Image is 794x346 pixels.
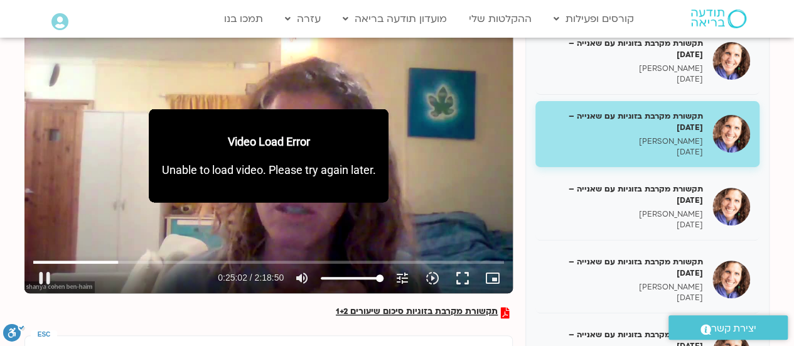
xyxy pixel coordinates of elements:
[463,7,538,31] a: ההקלטות שלי
[218,7,269,31] a: תמכו בנו
[545,220,703,230] p: [DATE]
[545,293,703,303] p: [DATE]
[336,307,498,318] span: תקשורת מקרבת בזוגיות סיכום שיעורים 1+2
[691,9,746,28] img: תודעה בריאה
[545,74,703,85] p: [DATE]
[668,315,788,340] a: יצירת קשר
[545,147,703,158] p: [DATE]
[712,261,750,298] img: תקשורת מקרבת בזוגיות עם שאנייה – 10/06/25
[545,256,703,279] h5: תקשורת מקרבת בזוגיות עם שאנייה – [DATE]
[712,188,750,225] img: תקשורת מקרבת בזוגיות עם שאנייה – 03/06/25
[545,282,703,293] p: [PERSON_NAME]
[545,209,703,220] p: [PERSON_NAME]
[711,320,756,337] span: יצירת קשר
[547,7,640,31] a: קורסים ופעילות
[712,42,750,80] img: תקשורת מקרבת בזוגיות עם שאנייה – 20/05/25
[336,7,453,31] a: מועדון תודעה בריאה
[545,63,703,74] p: [PERSON_NAME]
[545,111,703,133] h5: תקשורת מקרבת בזוגיות עם שאנייה – [DATE]
[712,115,750,153] img: תקשורת מקרבת בזוגיות עם שאנייה – 27/05/25
[336,307,510,318] a: תקשורת מקרבת בזוגיות סיכום שיעורים 1+2
[545,38,703,60] h5: תקשורת מקרבת בזוגיות עם שאנייה – [DATE]
[545,183,703,206] h5: תקשורת מקרבת בזוגיות עם שאנייה – [DATE]
[545,136,703,147] p: [PERSON_NAME]
[279,7,327,31] a: עזרה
